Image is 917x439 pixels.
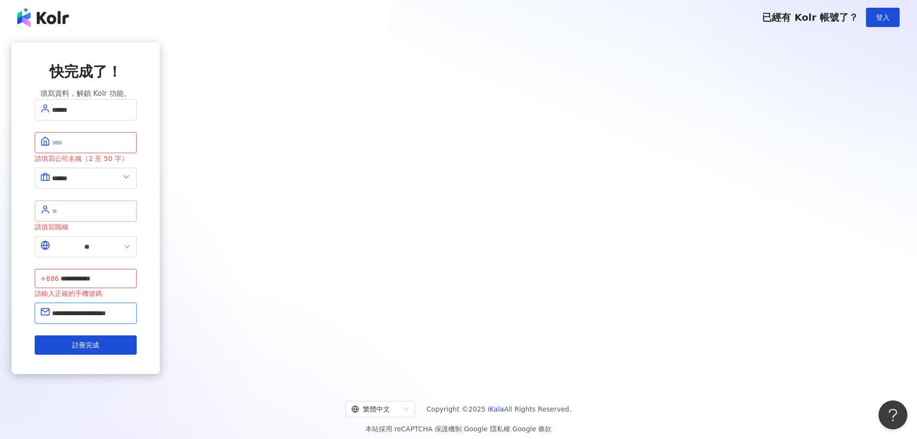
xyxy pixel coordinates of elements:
[35,288,137,299] div: 請輸入正確的手機號碼
[50,62,122,82] span: 快完成了！
[762,12,858,23] span: 已經有 Kolr 帳號了？
[365,423,552,435] span: 本站採用 reCAPTCHA 保護機制
[351,401,400,417] div: 繁體中文
[878,400,907,429] iframe: Help Scout Beacon - Open
[876,13,890,21] span: 登入
[426,403,571,415] span: Copyright © 2025 All Rights Reserved.
[40,273,59,284] span: +886
[17,8,69,27] img: logo
[512,425,552,433] a: Google 條款
[35,335,137,355] button: 註冊完成
[510,425,513,433] span: |
[866,8,900,27] button: 登入
[40,88,131,99] span: 填寫資料，解鎖 Kolr 功能。
[488,405,504,413] a: iKala
[35,153,137,164] div: 請填寫公司名稱（2 至 50 字）
[462,425,464,433] span: |
[72,341,99,349] span: 註冊完成
[35,222,137,232] div: 請填寫職稱
[464,425,510,433] a: Google 隱私權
